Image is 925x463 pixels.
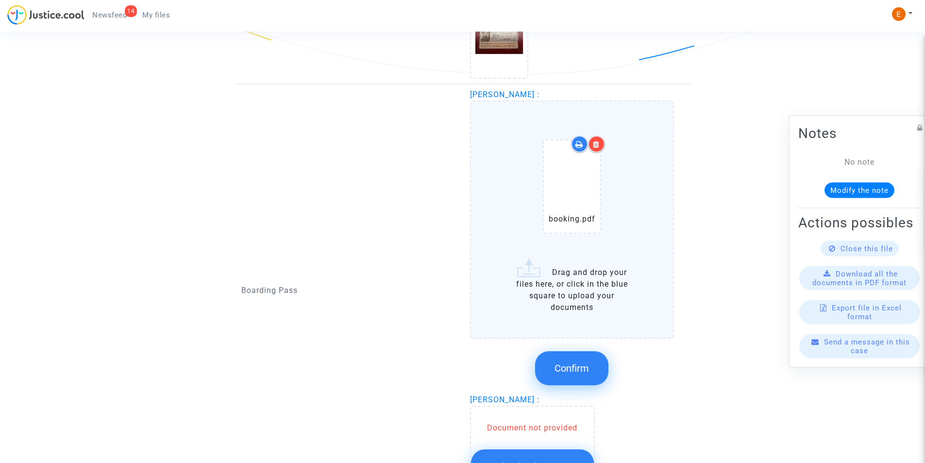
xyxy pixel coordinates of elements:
span: Send a message in this case [824,337,910,355]
h2: Actions possibles [798,214,921,231]
h2: Notes [798,124,921,141]
p: Boarding Pass [241,284,455,296]
span: Newsfeed [92,11,127,19]
span: [PERSON_NAME] : [470,90,539,99]
span: [PERSON_NAME] : [470,395,539,404]
button: Modify the note [824,182,894,198]
div: No note [813,156,906,168]
a: My files [135,8,178,22]
span: Download all the documents in PDF format [812,269,907,287]
span: Confirm [555,362,589,374]
img: jc-logo.svg [7,5,84,25]
span: Export file in Excel format [832,303,902,321]
img: ACg8ocIeiFvHKe4dA5oeRFd_CiCnuxWUEc1A2wYhRJE3TTWt=s96-c [892,7,906,21]
button: Confirm [535,351,608,385]
a: 14Newsfeed [84,8,135,22]
div: Document not provided [471,422,594,434]
span: My files [142,11,170,19]
div: 14 [125,5,137,17]
span: Close this file [841,244,893,253]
